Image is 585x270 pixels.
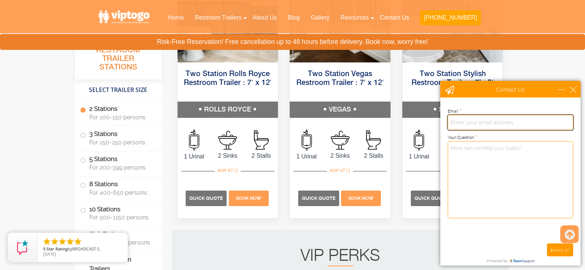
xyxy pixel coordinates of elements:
[282,10,305,26] a: Blog
[66,237,75,246] li: 
[357,151,390,160] span: 2 Stalls
[75,35,162,79] h3: All Portable Restroom Trailer Stations
[414,10,486,30] a: [PHONE_NUMBER]
[186,195,228,201] a: Quick Quote
[162,10,189,26] a: Home
[47,246,68,252] span: Star Rating
[189,130,199,150] img: an icon of urinal
[211,151,244,160] span: 2 Sinks
[58,237,67,246] li: 
[302,130,312,150] img: an icon of urinal
[402,102,503,118] h5: STYLISH
[348,196,374,201] span: Book Now
[247,10,282,26] a: About Us
[323,151,357,160] span: 2 Sinks
[80,202,156,225] label: 10 Stations
[184,70,271,87] a: Two Station Rolls Royce Restroom Trailer : 7′ x 12′
[436,76,585,270] iframe: Live Chat Box
[89,139,153,146] span: For 150-250 persons
[402,152,436,161] span: 1 Urinal
[42,237,51,246] li: 
[43,251,56,257] span: [DATE]
[411,195,453,201] a: Quick Quote
[80,177,156,199] label: 8 Stations
[331,131,350,150] img: an icon of sink
[290,102,390,118] h5: VEGAS
[178,102,278,118] h5: ROLLS ROYCE
[302,195,335,201] span: Quick Quote
[414,130,424,150] img: an icon of urinal
[412,70,493,87] a: Two Station Stylish Restroom Trailer : 7’x 8′
[15,240,30,255] img: Review Rating
[89,164,153,171] span: For 200-399 persons
[254,130,269,150] img: an icon of stall
[186,249,494,266] h2: VIP PERKS
[296,70,384,87] a: Two Station Vegas Restroom Trailer : 7′ x 12′
[80,126,156,149] label: 3 Stations
[72,246,100,252] span: BROADCAST S.
[80,151,156,174] label: 5 Stations
[43,246,45,252] span: 5
[189,10,247,26] a: Restroom Trailers
[340,195,382,201] a: Book Now
[73,237,82,246] li: 
[290,152,323,161] span: 1 Urinal
[50,237,59,246] li: 
[80,101,156,124] label: 2 Stations
[43,247,122,252] span: by
[236,196,261,201] span: Book Now
[80,226,156,249] label: Sink Trailer
[305,10,335,26] a: Gallery
[89,189,153,196] span: For 400-650 persons
[327,166,353,175] div: #VIP V712
[244,151,278,160] span: 2 Stalls
[215,166,241,175] div: #VIP R712
[374,10,414,26] a: Contact Us
[366,130,381,150] img: an icon of stall
[189,195,223,201] span: Quick Quote
[335,10,374,26] a: Resources
[420,10,481,25] button: [PHONE_NUMBER]
[298,195,340,201] a: Quick Quote
[89,114,153,121] span: For 100-150 persons
[178,152,211,161] span: 1 Urinal
[89,214,153,221] span: For 500-1150 persons
[228,195,269,201] a: Book Now
[218,131,237,150] img: an icon of sink
[75,83,162,97] h4: Select Trailer Size
[414,195,448,201] span: Quick Quote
